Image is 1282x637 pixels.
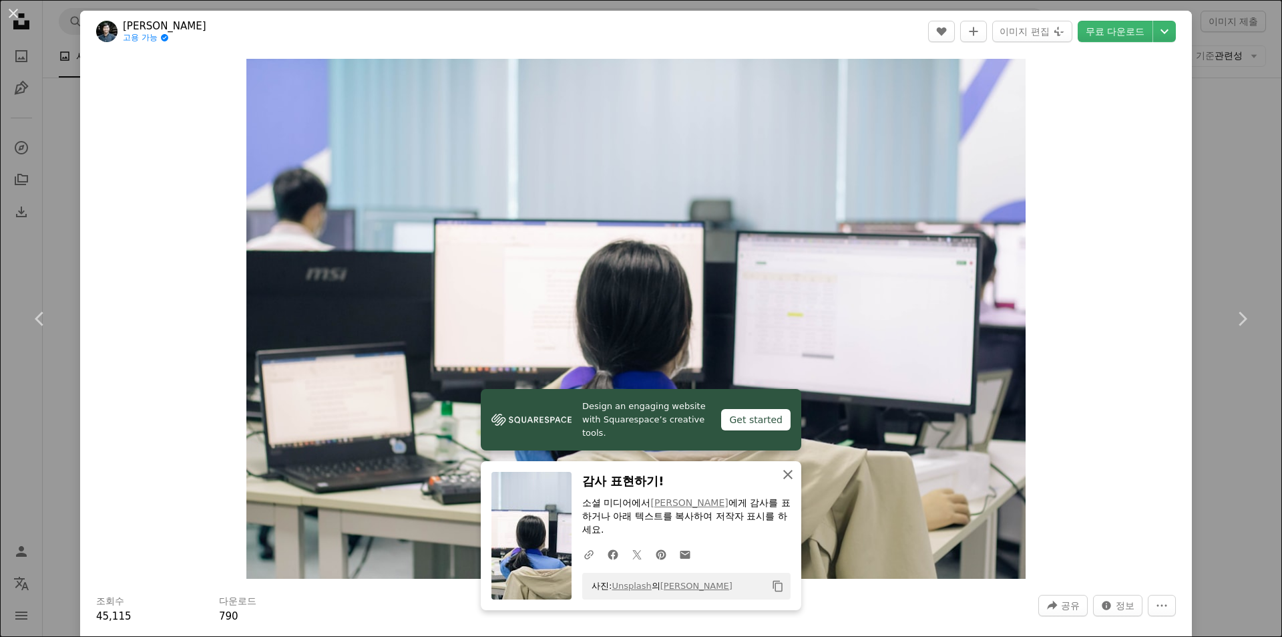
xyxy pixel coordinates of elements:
[96,595,124,608] h3: 조회수
[582,472,791,491] h3: 감사 표현하기!
[582,497,791,537] p: 소셜 미디어에서 에게 감사를 표하거나 아래 텍스트를 복사하여 저작자 표시를 하세요.
[1116,596,1134,616] span: 정보
[219,595,256,608] h3: 다운로드
[601,541,625,567] a: Facebook에 공유
[660,581,732,591] a: [PERSON_NAME]
[649,541,673,567] a: Pinterest에 공유
[1093,595,1142,616] button: 이 이미지 관련 통계
[992,21,1072,42] button: 이미지 편집
[96,21,118,42] img: Nguyen Dang Hoang Nhu의 프로필로 이동
[246,59,1026,579] img: 컴퓨터 앞에 있는 의자에 앉아 있는 파란 셔츠를 입은 여자
[650,497,728,508] a: [PERSON_NAME]
[219,610,238,622] span: 790
[612,581,651,591] a: Unsplash
[123,33,206,43] a: 고용 가능
[673,541,697,567] a: 이메일로 공유에 공유
[767,575,789,598] button: 클립보드에 복사하기
[1061,596,1080,616] span: 공유
[721,409,791,430] div: Get started
[585,576,732,597] span: 사진: 의
[1153,21,1176,42] button: 다운로드 크기 선택
[246,59,1026,579] button: 이 이미지 확대
[1148,595,1176,616] button: 더 많은 작업
[625,541,649,567] a: Twitter에 공유
[481,389,801,451] a: Design an engaging website with Squarespace’s creative tools.Get started
[1038,595,1088,616] button: 이 이미지 공유
[96,610,132,622] span: 45,115
[491,410,572,430] img: file-1606177908946-d1eed1cbe4f5image
[582,400,710,440] span: Design an engaging website with Squarespace’s creative tools.
[1202,255,1282,383] a: 다음
[928,21,955,42] button: 좋아요
[960,21,987,42] button: 컬렉션에 추가
[1078,21,1152,42] a: 무료 다운로드
[123,19,206,33] a: [PERSON_NAME]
